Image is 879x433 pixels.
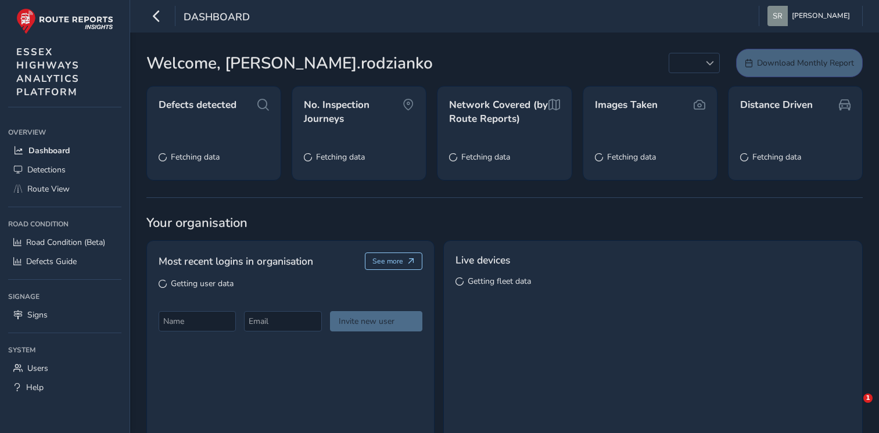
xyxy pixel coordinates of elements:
[461,151,510,163] span: Fetching data
[159,98,236,112] span: Defects detected
[27,363,48,374] span: Users
[304,98,403,125] span: No. Inspection Journeys
[171,278,234,289] span: Getting user data
[27,183,70,194] span: Route View
[8,124,121,141] div: Overview
[171,151,220,163] span: Fetching data
[595,98,658,112] span: Images Taken
[8,305,121,324] a: Signs
[159,254,313,269] span: Most recent logins in organisation
[8,378,121,397] a: Help
[316,151,365,163] span: Fetching data
[365,252,422,270] button: See more
[455,252,510,268] span: Live devices
[792,6,850,26] span: [PERSON_NAME]
[8,341,121,359] div: System
[184,10,250,26] span: Dashboard
[372,257,403,266] span: See more
[863,394,873,403] span: 1
[146,51,433,75] span: Welcome, [PERSON_NAME].rodzianko
[740,98,813,112] span: Distance Driven
[767,6,788,26] img: diamond-layout
[607,151,656,163] span: Fetching data
[8,160,121,179] a: Detections
[767,6,854,26] button: [PERSON_NAME]
[26,382,44,393] span: Help
[244,311,321,331] input: Email
[16,45,80,99] span: ESSEX HIGHWAYS ANALYTICS PLATFORM
[8,359,121,378] a: Users
[8,141,121,160] a: Dashboard
[16,8,113,34] img: rr logo
[8,215,121,233] div: Road Condition
[752,151,801,163] span: Fetching data
[27,309,48,320] span: Signs
[26,256,77,267] span: Defects Guide
[27,164,66,175] span: Detections
[159,311,236,331] input: Name
[468,276,531,287] span: Getting fleet data
[28,145,70,156] span: Dashboard
[839,394,867,421] iframe: Intercom live chat
[8,179,121,199] a: Route View
[26,237,105,248] span: Road Condition (Beta)
[8,252,121,271] a: Defects Guide
[8,233,121,252] a: Road Condition (Beta)
[8,288,121,305] div: Signage
[449,98,548,125] span: Network Covered (by Route Reports)
[146,214,863,232] span: Your organisation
